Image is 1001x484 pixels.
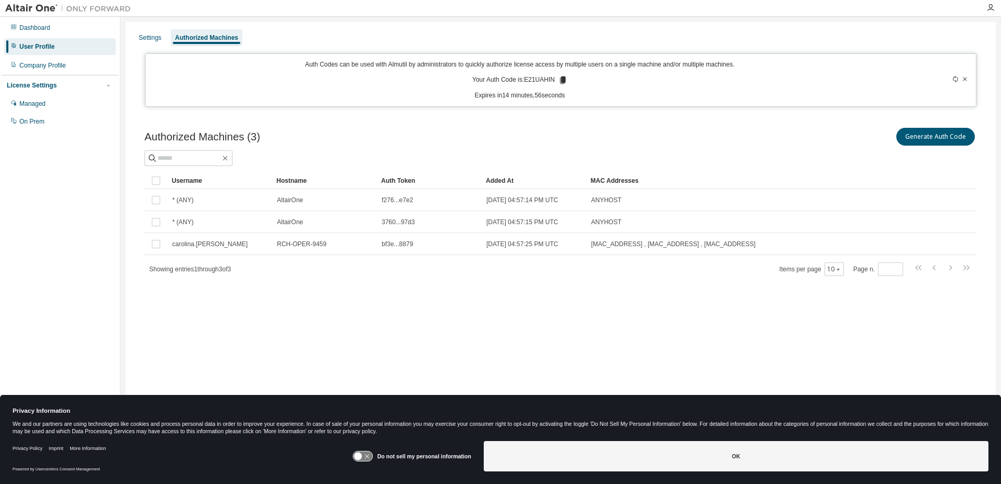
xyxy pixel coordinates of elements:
[175,34,238,42] div: Authorized Machines
[591,218,621,226] span: ANYHOST
[152,60,888,69] p: Auth Codes can be used with Almutil by administrators to quickly authorize license access by mult...
[381,172,477,189] div: Auth Token
[172,218,194,226] span: * (ANY)
[382,240,413,248] span: bf3e...8879
[152,91,888,100] p: Expires in 14 minutes, 56 seconds
[486,196,558,204] span: [DATE] 04:57:14 PM UTC
[19,42,54,51] div: User Profile
[486,240,558,248] span: [DATE] 04:57:25 PM UTC
[19,100,46,108] div: Managed
[591,240,755,248] span: [MAC_ADDRESS] , [MAC_ADDRESS] , [MAC_ADDRESS]
[382,218,415,226] span: 3760...97d3
[382,196,413,204] span: f276...e7e2
[19,24,50,32] div: Dashboard
[172,172,268,189] div: Username
[780,262,844,276] span: Items per page
[5,3,136,14] img: Altair One
[19,117,45,126] div: On Prem
[139,34,161,42] div: Settings
[853,262,903,276] span: Page n.
[827,265,841,273] button: 10
[277,218,303,226] span: AltairOne
[486,218,558,226] span: [DATE] 04:57:15 PM UTC
[486,172,582,189] div: Added At
[472,75,568,85] p: Your Auth Code is: E21UAHIN
[144,131,260,143] span: Authorized Machines (3)
[276,172,373,189] div: Hostname
[172,196,194,204] span: * (ANY)
[7,81,57,90] div: License Settings
[277,196,303,204] span: AltairOne
[19,61,66,70] div: Company Profile
[277,240,327,248] span: RCH-OPER-9459
[172,240,248,248] span: carolina.[PERSON_NAME]
[896,128,975,146] button: Generate Auth Code
[591,172,867,189] div: MAC Addresses
[591,196,621,204] span: ANYHOST
[149,266,231,273] span: Showing entries 1 through 3 of 3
